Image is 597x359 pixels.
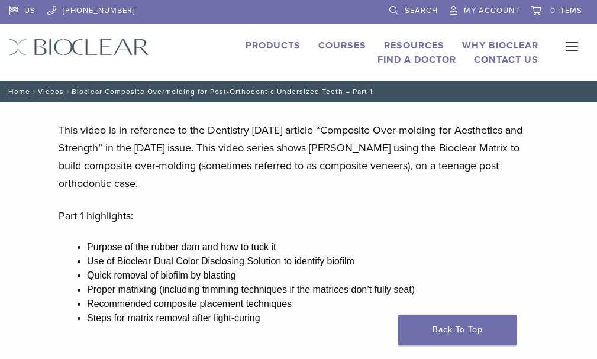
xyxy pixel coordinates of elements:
span: My Account [464,6,519,15]
a: Courses [318,40,366,51]
a: Products [246,40,301,51]
a: Resources [384,40,444,51]
span: / [30,89,38,95]
li: Quick removal of biofilm by blasting [87,269,538,283]
nav: Primary Navigation [556,38,588,56]
span: Search [405,6,438,15]
a: Contact Us [474,54,538,66]
span: 0 items [550,6,582,15]
p: This video is in reference to the Dentistry [DATE] article “Composite Over-molding for Aesthetics... [59,121,538,192]
li: Proper matrixing (including trimming techniques if the matrices don’t fully seat) [87,283,538,297]
a: Find A Doctor [377,54,456,66]
a: Why Bioclear [462,40,538,51]
a: Videos [38,88,64,96]
li: Recommended composite placement techniques [87,297,538,311]
li: Steps for matrix removal after light-curing [87,311,538,325]
li: Purpose of the rubber dam and how to tuck it [87,240,538,254]
a: Home [5,88,30,96]
img: Bioclear [9,38,149,56]
li: Use of Bioclear Dual Color Disclosing Solution to identify biofilm [87,254,538,269]
p: Part 1 highlights: [59,207,538,225]
span: / [64,89,72,95]
a: Back To Top [398,315,517,345]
